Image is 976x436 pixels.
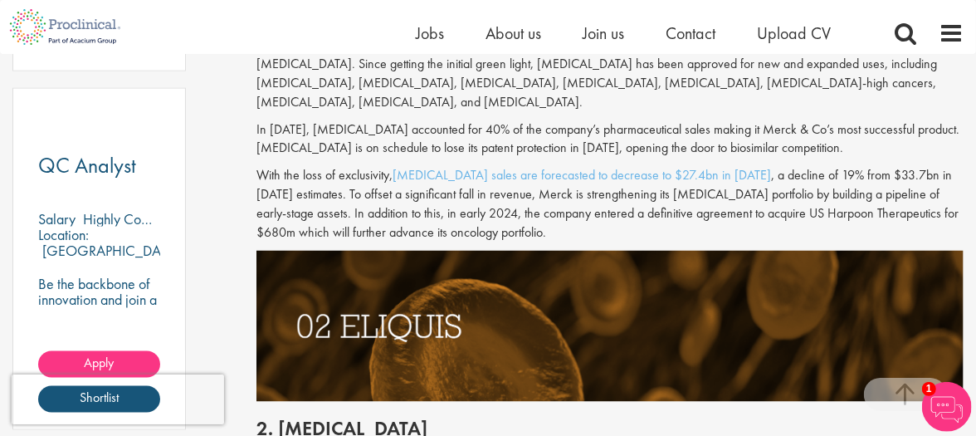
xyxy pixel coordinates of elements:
img: Drugs with patents due to expire Eliquis [256,251,964,402]
span: Salary [38,209,76,228]
span: QC Analyst [38,151,136,179]
a: QC Analyst [38,155,160,176]
a: Join us [583,22,624,44]
iframe: reCAPTCHA [12,375,224,424]
p: [MEDICAL_DATA], sold under the brand name [MEDICAL_DATA], was first approved by the FDA in [DATE]... [256,36,964,111]
a: Apply [38,351,160,378]
span: Apply [85,355,115,372]
p: Highly Competitive [83,209,193,228]
a: [MEDICAL_DATA] sales are forecasted to decrease to $27.4bn in [DATE] [393,166,771,184]
a: Upload CV [757,22,831,44]
p: Be the backbone of innovation and join a leading pharmaceutical company to help keep life-changin... [38,277,160,403]
img: Chatbot [922,382,972,432]
span: Location: [38,225,89,244]
a: About us [486,22,541,44]
p: With the loss of exclusivity, , a decline of 19% from $33.7bn in [DATE] estimates. To offset a si... [256,166,964,242]
a: Jobs [416,22,444,44]
a: Contact [666,22,715,44]
span: 1 [922,382,936,396]
p: [GEOGRAPHIC_DATA], [GEOGRAPHIC_DATA] [38,241,183,276]
p: In [DATE], [MEDICAL_DATA] accounted for 40% of the company’s pharmaceutical sales making it Merck... [256,120,964,159]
